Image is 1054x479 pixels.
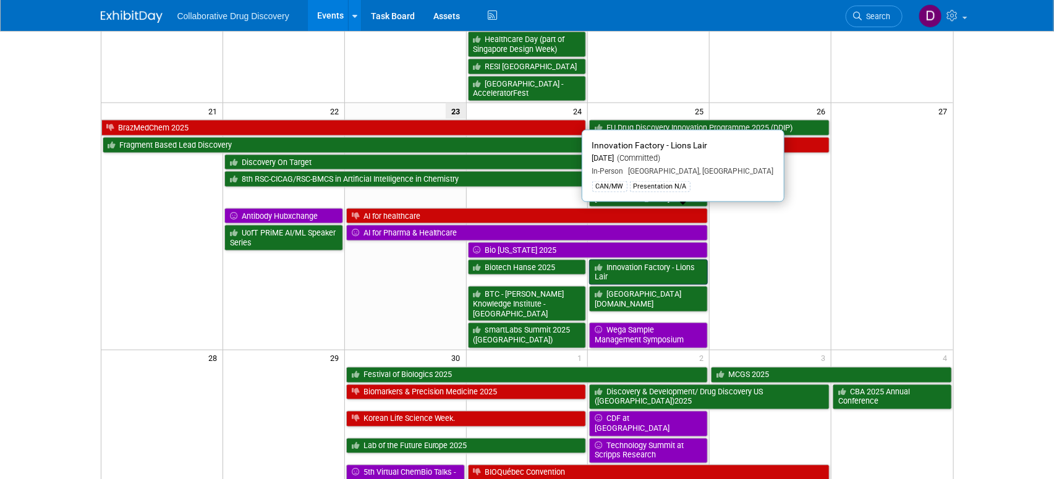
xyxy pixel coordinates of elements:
[938,103,953,119] span: 27
[346,384,587,401] a: Biomarkers & Precision Medicine 2025
[589,438,708,464] a: Technology Summit at Scripps Research
[592,181,627,192] div: CAN/MW
[468,323,587,348] a: smartLabs Summit 2025 ([GEOGRAPHIC_DATA])
[446,103,466,119] span: 23
[103,137,587,153] a: Fragment Based Lead Discovery
[862,12,891,21] span: Search
[820,350,831,366] span: 3
[711,367,951,383] a: MCGS 2025
[207,103,223,119] span: 21
[624,167,774,176] span: [GEOGRAPHIC_DATA], [GEOGRAPHIC_DATA]
[346,367,708,383] a: Festival of Biologics 2025
[592,153,774,164] div: [DATE]
[589,384,830,410] a: Discovery & Development/ Drug Discovery US ([GEOGRAPHIC_DATA])2025
[207,350,223,366] span: 28
[329,103,344,119] span: 22
[468,286,587,321] a: BTC - [PERSON_NAME] Knowledge Institute - [GEOGRAPHIC_DATA]
[346,411,587,427] a: Korean Life Science Week.
[346,225,708,241] a: AI for Pharma & Healthcare
[224,171,587,187] a: 8th RSC-CICAG/RSC-BMCS in Artificial Intelligence in Chemistry
[589,286,708,312] a: [GEOGRAPHIC_DATA][DOMAIN_NAME]
[224,155,708,171] a: Discovery On Target
[942,350,953,366] span: 4
[572,103,587,119] span: 24
[224,225,343,250] a: UofT PRiME AI/ML Speaker Series
[589,120,830,136] a: EU Drug Discovery Innovation Programme 2025 (DDIP)
[346,208,708,224] a: AI for healthcare
[468,32,587,57] a: Healthcare Day (part of Singapore Design Week)
[592,167,624,176] span: In-Person
[630,181,691,192] div: Presentation N/A
[833,384,951,410] a: CBA 2025 Annual Conference
[346,438,587,454] a: Lab of the Future Europe 2025
[846,6,903,27] a: Search
[589,260,708,285] a: Innovation Factory - Lions Lair
[576,350,587,366] span: 1
[919,4,942,28] img: Daniel Castro
[589,411,708,436] a: CDF at [GEOGRAPHIC_DATA]
[694,103,709,119] span: 25
[614,153,661,163] span: (Committed)
[177,11,289,21] span: Collaborative Drug Discovery
[589,323,708,348] a: Wega Sample Management Symposium
[329,350,344,366] span: 29
[101,11,163,23] img: ExhibitDay
[451,350,466,366] span: 30
[224,208,343,224] a: Antibody Hubxchange
[468,260,587,276] a: Biotech Hanse 2025
[101,120,587,136] a: BrazMedChem 2025
[468,76,587,101] a: [GEOGRAPHIC_DATA] - AcceleratorFest
[698,350,709,366] span: 2
[468,242,708,258] a: Bio [US_STATE] 2025
[592,140,708,150] span: Innovation Factory - Lions Lair
[468,59,587,75] a: RESI [GEOGRAPHIC_DATA]
[815,103,831,119] span: 26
